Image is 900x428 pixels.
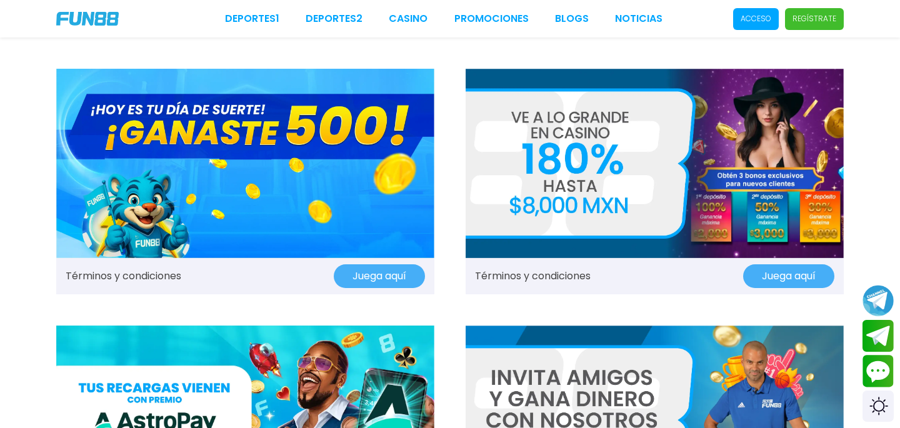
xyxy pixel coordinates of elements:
a: BLOGS [555,11,589,26]
img: Promo Banner [56,69,434,258]
button: Join telegram [862,320,894,352]
button: Join telegram channel [862,284,894,317]
a: CASINO [389,11,427,26]
p: Regístrate [792,13,836,24]
button: Contact customer service [862,355,894,387]
a: NOTICIAS [615,11,662,26]
button: Juega aquí [743,264,834,288]
p: Acceso [741,13,771,24]
a: Términos y condiciones [66,269,181,284]
a: Términos y condiciones [475,269,591,284]
img: Company Logo [56,12,119,26]
a: Deportes2 [306,11,362,26]
a: Deportes1 [225,11,279,26]
a: Promociones [454,11,529,26]
button: Juega aquí [334,264,425,288]
div: Switch theme [862,391,894,422]
img: Promo Banner [466,69,844,258]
